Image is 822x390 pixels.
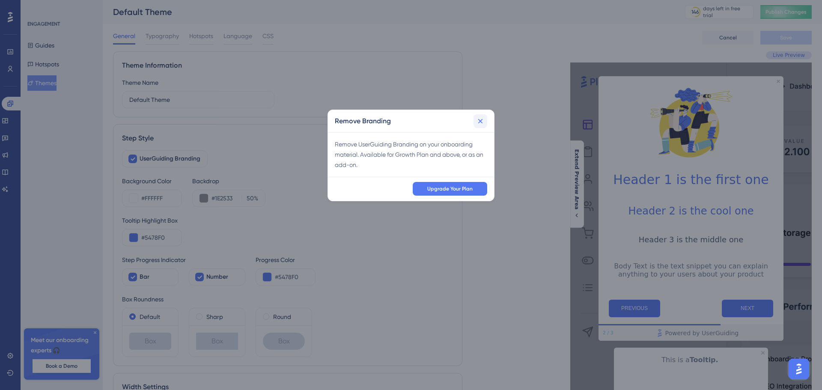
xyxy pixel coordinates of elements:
[335,139,487,170] div: Remove UserGuiding Branding on your onboarding material. Available for Growth Plan and above, or ...
[427,185,473,192] span: Upgrade Your Plan
[786,356,812,382] iframe: UserGuiding AI Assistant Launcher
[335,116,391,126] h2: Remove Branding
